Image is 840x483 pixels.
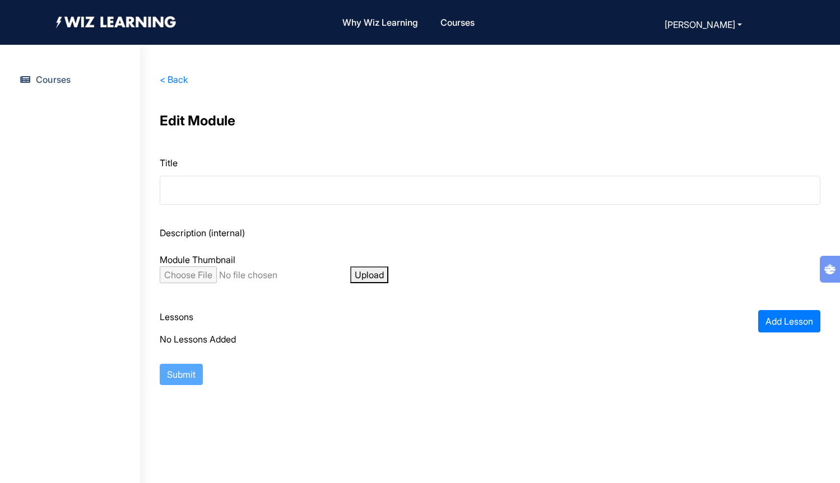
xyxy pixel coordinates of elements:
[160,226,245,240] label: Description (internal)
[338,11,423,35] a: Why Wiz Learning
[436,11,479,35] a: Courses
[160,112,235,129] b: Edit Module
[20,74,71,85] span: Courses
[160,156,178,170] label: Title
[350,266,388,283] button: Upload
[17,74,74,86] button: Courses
[661,17,745,32] button: [PERSON_NAME]
[160,310,193,323] p: Lessons
[160,74,188,85] a: < Back
[160,332,820,346] p: No Lessons Added
[160,253,820,266] div: Module Thumbnail
[758,310,820,332] button: Add Lesson
[160,364,203,385] button: Submit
